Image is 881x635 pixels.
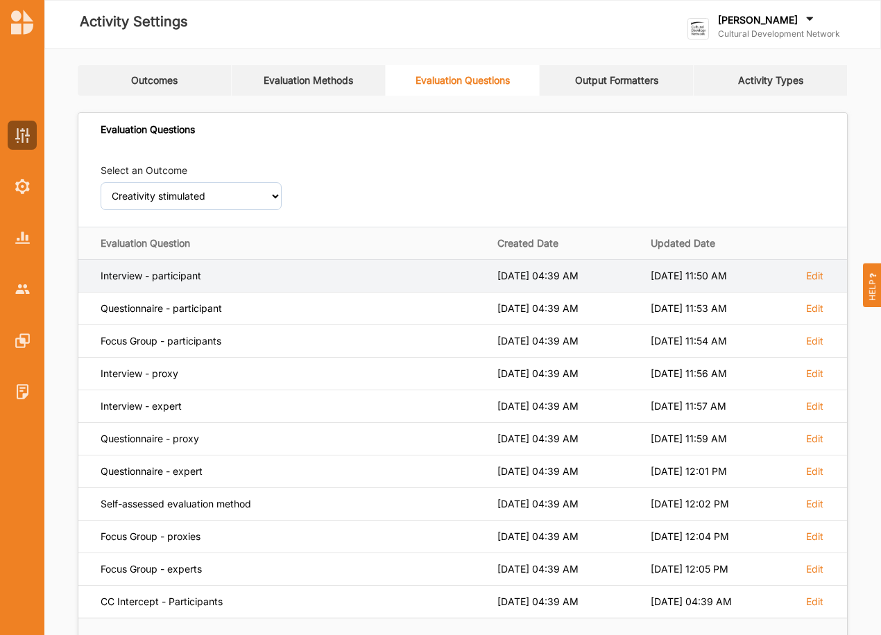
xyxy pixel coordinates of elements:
a: Activity Settings [8,121,37,150]
img: Accounts & Users [15,284,30,293]
div: Focus Group - proxies [101,530,478,543]
div: Questionnaire - proxy [101,433,478,445]
label: Edit [806,367,823,380]
a: System Logs [8,377,37,406]
div: [DATE] 04:39 AM [497,465,631,478]
div: Questionnaire - participant [101,302,478,315]
label: Edit [806,433,823,445]
label: Edit [806,498,823,510]
div: [DATE] 11:54 AM [651,335,785,347]
label: Edit [806,400,823,412]
div: [DATE] 04:39 AM [497,595,631,608]
a: System Reports [8,223,37,252]
label: Edit [806,465,823,478]
label: Cultural Development Network [718,28,840,40]
div: [DATE] 11:59 AM [651,433,785,445]
div: [DATE] 12:04 PM [651,530,785,543]
div: [DATE] 11:53 AM [651,302,785,315]
div: Interview - proxy [101,367,478,380]
a: Accounts & Users [8,275,37,304]
img: logo [11,10,33,35]
div: [DATE] 04:39 AM [497,563,631,575]
label: Edit [806,335,823,347]
label: Edit [806,563,823,575]
div: Interview - expert [101,400,478,412]
label: Edit [806,302,823,315]
div: [DATE] 11:56 AM [651,367,785,380]
label: Activity Settings [80,10,188,33]
div: Self-assessed evaluation method [101,498,478,510]
div: [DATE] 04:39 AM [497,433,631,445]
div: Updated Date [651,237,785,250]
img: Features [15,333,30,348]
div: [DATE] 04:39 AM [497,270,631,282]
label: Edit [806,530,823,543]
div: [DATE] 04:39 AM [497,400,631,412]
label: [PERSON_NAME] [718,14,798,26]
img: System Logs [15,384,30,399]
div: [DATE] 04:39 AM [497,367,631,380]
a: Outcomes [78,65,232,96]
div: [DATE] 12:05 PM [651,563,785,575]
a: Output Formatters [540,65,694,96]
a: Evaluation Questions [386,65,540,96]
div: [DATE] 04:39 AM [497,530,631,543]
div: [DATE] 11:57 AM [651,400,785,412]
div: [DATE] 04:39 AM [497,302,631,315]
div: [DATE] 12:01 PM [651,465,785,478]
img: logo [687,18,709,40]
div: Focus Group - experts [101,563,478,575]
img: System Reports [15,232,30,243]
a: Evaluation Methods [232,65,386,96]
div: [DATE] 04:39 AM [651,595,785,608]
img: System Settings [15,179,30,194]
div: [DATE] 12:02 PM [651,498,785,510]
div: Focus Group - participants [101,335,478,347]
a: Features [8,326,37,355]
div: [DATE] 04:39 AM [497,498,631,510]
div: Created Date [497,237,631,250]
div: [DATE] 04:39 AM [497,335,631,347]
div: Questionnaire - expert [101,465,478,478]
label: Edit [806,270,823,282]
div: CC Intercept - Participants [101,595,478,608]
a: Activity Types [694,65,848,96]
label: Edit [806,595,823,608]
div: [DATE] 11:50 AM [651,270,785,282]
label: Select an Outcome [101,164,187,177]
div: Interview - participant [101,270,478,282]
img: Activity Settings [15,128,30,143]
th: Evaluation Question [78,227,488,259]
div: Evaluation Questions [101,123,195,136]
a: System Settings [8,172,37,201]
